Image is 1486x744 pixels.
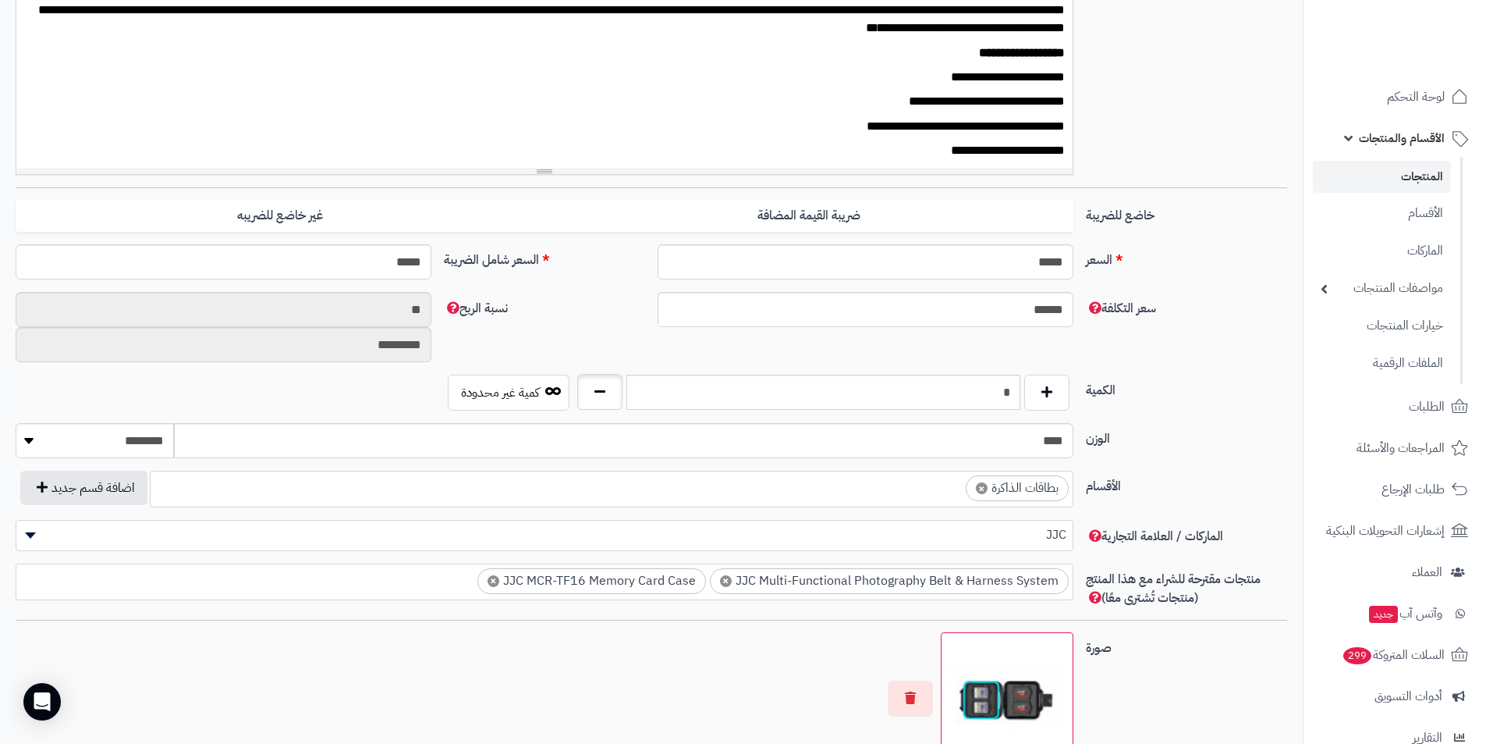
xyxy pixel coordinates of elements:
label: خاضع للضريبة [1080,200,1293,225]
a: المراجعات والأسئلة [1313,429,1477,467]
a: الملفات الرقمية [1313,347,1451,380]
span: × [976,482,988,494]
label: الوزن [1080,423,1293,448]
label: الكمية [1080,375,1293,400]
span: الماركات / العلامة التجارية [1086,527,1223,546]
span: منتجات مقترحة للشراء مع هذا المنتج (منتجات تُشترى معًا) [1086,570,1261,607]
a: طلبات الإرجاع [1313,471,1477,508]
span: أدوات التسويق [1374,685,1442,707]
a: العملاء [1313,554,1477,591]
span: وآتس آب [1367,603,1442,625]
a: السلات المتروكة299 [1313,636,1477,674]
li: JJC MCR-TF16 Memory Card Case [477,568,706,594]
span: JJC [16,523,1073,546]
li: بطاقات الذاكرة [966,475,1069,501]
span: الأقسام والمنتجات [1359,127,1445,149]
label: السعر [1080,244,1293,269]
a: المنتجات [1313,161,1451,193]
div: Open Intercom Messenger [23,683,61,721]
span: طلبات الإرجاع [1381,479,1445,500]
span: جديد [1369,606,1398,623]
span: × [488,575,499,587]
span: سعر التكلفة [1086,299,1156,318]
a: لوحة التحكم [1313,78,1477,116]
a: الماركات [1313,234,1451,268]
a: مواصفات المنتجات [1313,272,1451,305]
a: الأقسام [1313,197,1451,230]
a: الطلبات [1313,388,1477,425]
label: ضريبة القيمة المضافة [544,200,1073,232]
span: إشعارات التحويلات البنكية [1326,520,1445,542]
label: الأقسام [1080,471,1293,496]
label: صورة [1080,632,1293,657]
li: JJC Multi-Functional Photography Belt & Harness System [710,568,1069,594]
span: السلات المتروكة [1342,644,1445,666]
span: العملاء [1412,561,1442,583]
label: السعر شامل الضريبة [438,244,651,269]
span: الطلبات [1409,396,1445,418]
a: خيارات المنتجات [1313,309,1451,343]
span: المراجعات والأسئلة [1357,437,1445,459]
a: وآتس آبجديد [1313,595,1477,632]
span: 299 [1343,647,1371,664]
span: JJC [16,520,1073,551]
span: لوحة التحكم [1387,86,1445,108]
label: غير خاضع للضريبه [16,200,544,232]
button: اضافة قسم جديد [20,471,147,505]
span: نسبة الربح [444,299,508,318]
span: × [720,575,732,587]
a: إشعارات التحويلات البنكية [1313,512,1477,550]
a: أدوات التسويق [1313,678,1477,715]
